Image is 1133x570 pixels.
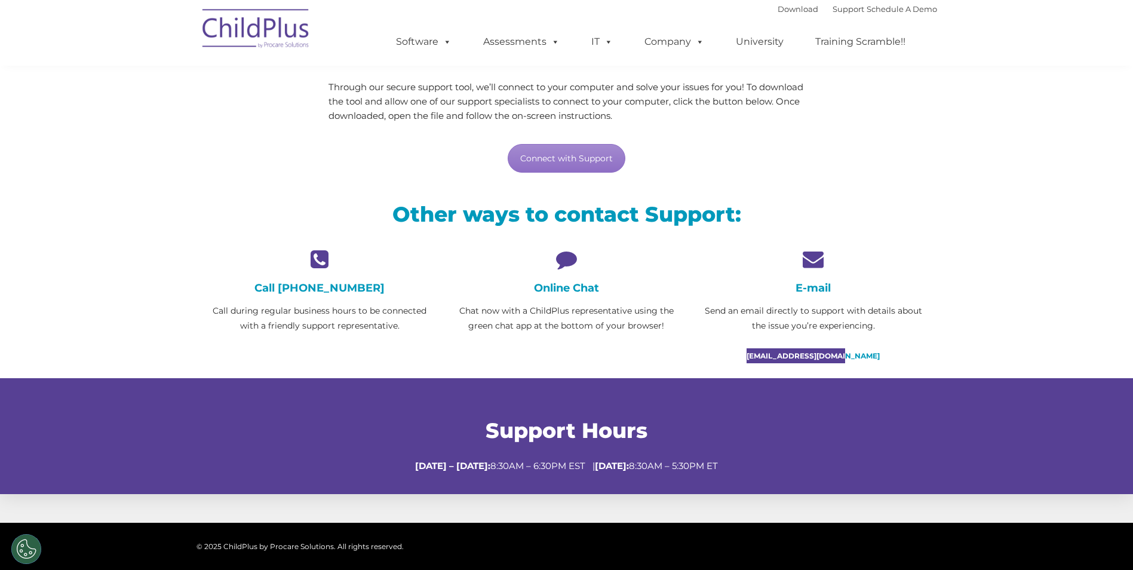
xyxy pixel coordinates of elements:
a: Assessments [471,30,572,54]
h4: E-mail [699,281,928,295]
p: Call during regular business hours to be connected with a friendly support representative. [205,304,434,333]
a: [EMAIL_ADDRESS][DOMAIN_NAME] [747,351,880,360]
a: Support [833,4,864,14]
p: Chat now with a ChildPlus representative using the green chat app at the bottom of your browser! [452,304,681,333]
p: Through our secure support tool, we’ll connect to your computer and solve your issues for you! To... [328,80,805,123]
a: University [724,30,796,54]
a: Training Scramble!! [803,30,917,54]
span: Support Hours [486,418,647,443]
h2: Other ways to contact Support: [205,201,928,228]
h4: Call [PHONE_NUMBER] [205,281,434,295]
a: Software [384,30,463,54]
button: Cookies Settings [11,534,41,564]
span: © 2025 ChildPlus by Procare Solutions. All rights reserved. [196,542,404,551]
strong: [DATE] – [DATE]: [415,460,490,471]
img: ChildPlus by Procare Solutions [196,1,316,60]
a: Download [778,4,818,14]
font: | [778,4,937,14]
a: IT [579,30,625,54]
span: 8:30AM – 6:30PM EST | 8:30AM – 5:30PM ET [415,460,718,471]
p: Send an email directly to support with details about the issue you’re experiencing. [699,304,928,333]
a: Schedule A Demo [867,4,937,14]
a: Company [632,30,716,54]
h4: Online Chat [452,281,681,295]
a: Connect with Support [508,144,625,173]
strong: [DATE]: [595,460,629,471]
